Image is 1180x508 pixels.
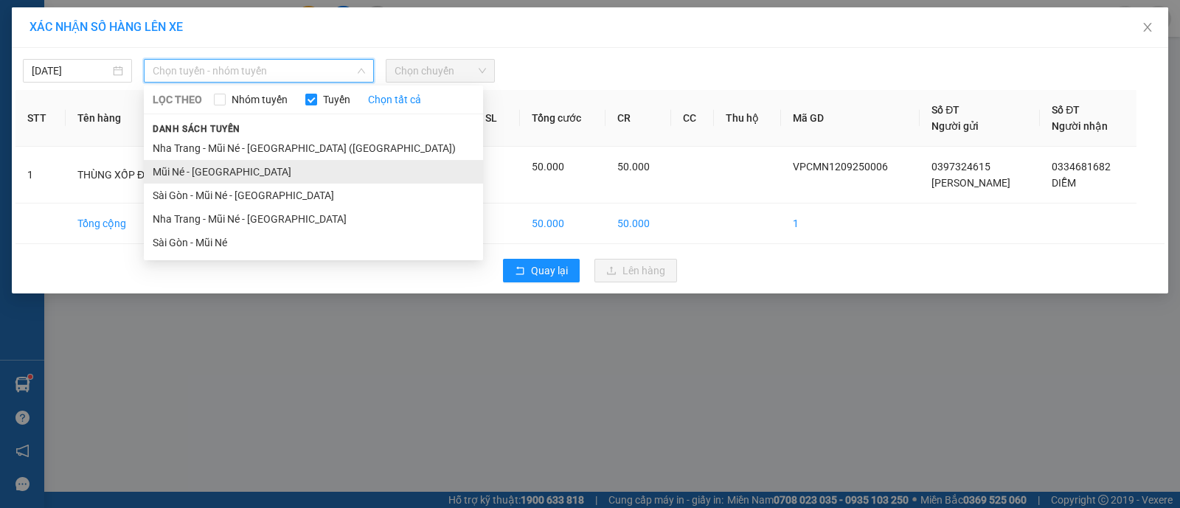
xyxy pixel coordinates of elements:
[395,60,486,82] span: Chọn chuyến
[531,262,568,279] span: Quay lại
[532,161,564,173] span: 50.000
[520,90,605,147] th: Tổng cước
[144,136,483,160] li: Nha Trang - Mũi Né - [GEOGRAPHIC_DATA] ([GEOGRAPHIC_DATA])
[66,90,200,147] th: Tên hàng
[617,161,650,173] span: 50.000
[7,7,214,63] li: Nam Hải Limousine
[448,90,519,147] th: Tổng SL
[781,203,920,244] td: 1
[7,80,102,96] li: VP VP chợ Mũi Né
[357,66,366,75] span: down
[671,90,715,147] th: CC
[1052,177,1076,189] span: DIỄM
[781,90,920,147] th: Mã GD
[102,80,196,128] li: VP VP [PERSON_NAME] Lão
[1052,161,1111,173] span: 0334681682
[144,184,483,207] li: Sài Gòn - Mũi Né - [GEOGRAPHIC_DATA]
[317,91,356,108] span: Tuyến
[15,90,66,147] th: STT
[7,7,59,59] img: logo.jpg
[605,203,671,244] td: 50.000
[1127,7,1168,49] button: Close
[29,20,183,34] span: XÁC NHẬN SỐ HÀNG LÊN XE
[144,160,483,184] li: Mũi Né - [GEOGRAPHIC_DATA]
[368,91,421,108] a: Chọn tất cả
[1142,21,1153,33] span: close
[1052,120,1108,132] span: Người nhận
[1052,104,1080,116] span: Số ĐT
[32,63,110,79] input: 12/09/2025
[226,91,294,108] span: Nhóm tuyến
[714,90,780,147] th: Thu hộ
[144,122,249,136] span: Danh sách tuyến
[594,259,677,282] button: uploadLên hàng
[515,265,525,277] span: rollback
[66,203,200,244] td: Tổng cộng
[605,90,671,147] th: CR
[520,203,605,244] td: 50.000
[7,99,18,109] span: environment
[931,161,990,173] span: 0397324615
[448,203,519,244] td: 1
[503,259,580,282] button: rollbackQuay lại
[66,147,200,203] td: THÙNG XỐP ĐỒ ĂN
[144,207,483,231] li: Nha Trang - Mũi Né - [GEOGRAPHIC_DATA]
[15,147,66,203] td: 1
[931,177,1010,189] span: [PERSON_NAME]
[793,161,888,173] span: VPCMN1209250006
[931,120,979,132] span: Người gửi
[153,60,365,82] span: Chọn tuyến - nhóm tuyến
[931,104,959,116] span: Số ĐT
[144,231,483,254] li: Sài Gòn - Mũi Né
[153,91,202,108] span: LỌC THEO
